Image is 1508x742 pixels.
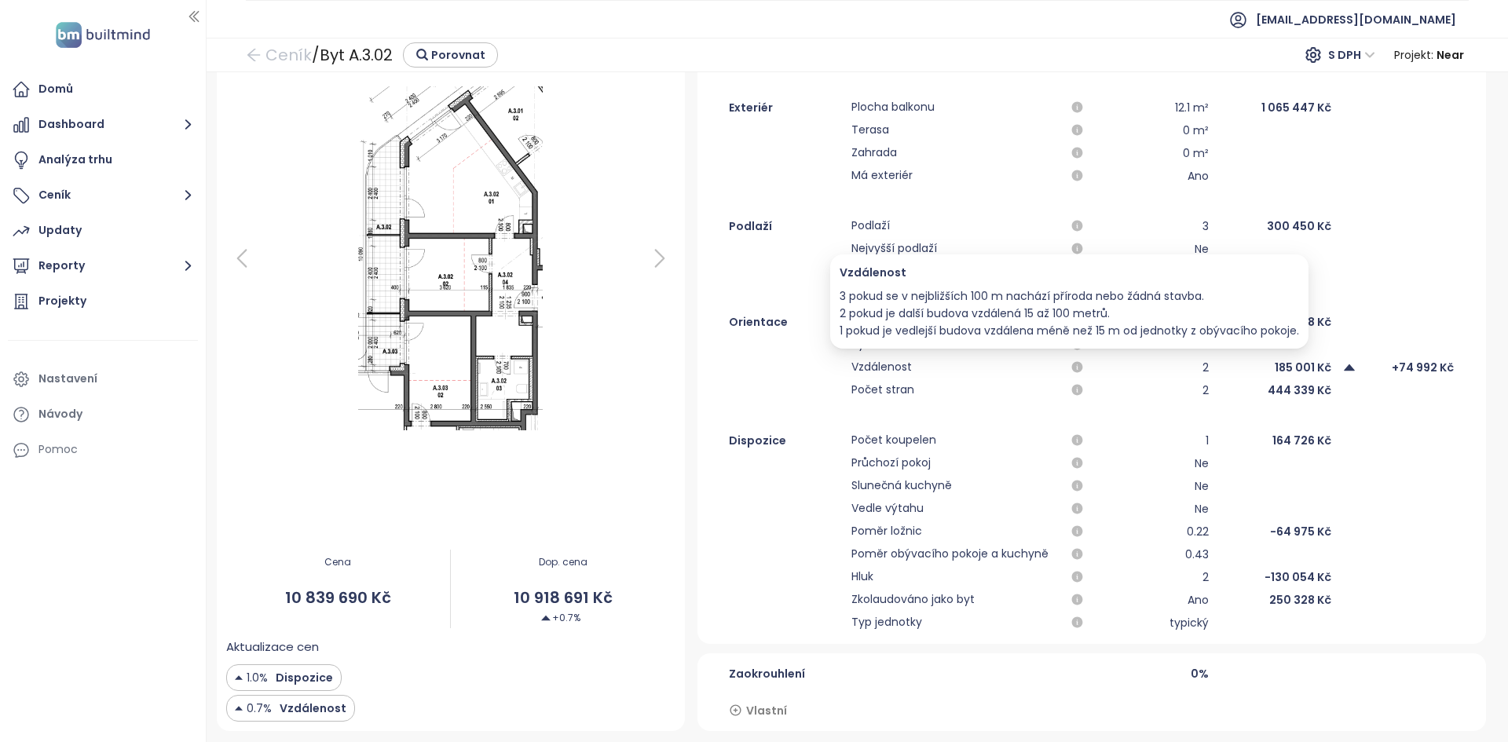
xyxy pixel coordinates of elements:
div: Ano [1096,590,1210,609]
div: Podlaží [729,217,842,236]
div: Dispozice [729,431,842,450]
div: Nastavení [38,369,97,389]
div: 0 % [1096,665,1210,682]
b: Near [1437,47,1464,63]
div: 0 m² [1096,121,1210,140]
div: Projekt : [1394,41,1464,69]
span: Hluk [851,568,1058,587]
div: Exteriér [729,98,842,117]
span: +0.7% [541,611,580,626]
span: Vzdálenost [276,700,346,717]
div: Pomoc [38,440,78,459]
span: Vlastní [746,702,787,719]
div: Ano [1096,166,1210,185]
div: -130 054 Kč [1219,568,1332,587]
span: Počet stran [851,381,1058,400]
div: Ne [1096,239,1210,258]
span: Poměr obývacího pokoje a kuchyně [851,545,1058,564]
span: Plocha balkonu [851,98,1058,117]
div: 0.22 [1096,522,1210,541]
span: Poměr ložnic [851,522,1058,541]
a: Projekty [8,286,198,317]
div: -64 975 Kč [1219,522,1332,541]
a: arrow-left Ceník [246,41,312,69]
span: caret-up [1341,360,1357,375]
div: Vzdálenost [840,264,1299,281]
span: Slunečná kuchyně [851,477,1058,495]
a: Nastavení [8,364,198,395]
span: Dop. cena [451,555,675,570]
span: Má exteriér [851,166,1058,185]
span: Porovnat [431,46,485,64]
div: 1 065 447 Kč [1219,98,1332,117]
span: Podlaží [851,217,1058,236]
div: Projekty [38,291,86,311]
div: 3 [1096,217,1210,236]
span: [EMAIL_ADDRESS][DOMAIN_NAME] [1256,1,1456,38]
img: Decrease [541,613,551,623]
button: Porovnat [403,42,498,68]
span: Dispozice [272,669,333,686]
a: Updaty [8,215,198,247]
span: Průchozí pokoj [851,454,1058,473]
div: Ne [1096,454,1210,473]
div: 444 339 Kč [1219,381,1332,400]
div: 185 001 Kč [1219,358,1332,377]
div: Analýza trhu [38,150,112,170]
span: Typ jednotky [851,613,1058,632]
div: 2 [1096,568,1210,587]
div: 0 m² [1096,144,1210,163]
div: 2 [1096,381,1210,400]
span: 1.0% [247,669,268,686]
span: arrow-left [246,47,262,63]
div: Orientace [729,313,842,331]
span: Cena [226,555,451,570]
div: typický [1096,613,1210,632]
span: Aktualizace cen [226,638,319,656]
span: Nejvyšší podlaží [851,239,1058,258]
div: 250 328 Kč [1219,590,1332,609]
button: Reporty [8,250,198,282]
a: Analýza trhu [8,144,198,176]
div: Domů [38,79,73,99]
img: Floor plan [341,82,561,435]
a: Domů [8,74,198,105]
button: Ceník [8,180,198,211]
span: Zkolaudováno jako byt [851,590,1058,609]
div: 300 450 Kč [1219,217,1332,236]
img: logo [51,19,155,51]
span: Zahrada [851,144,1058,163]
img: Decrease [235,700,243,717]
img: Decrease [235,669,243,686]
span: Terasa [851,121,1058,140]
span: 10 839 690 Kč [226,586,451,610]
div: Updaty [38,221,82,240]
span: Zaokrouhlení [729,665,842,682]
a: Návody [8,399,198,430]
span: Počet koupelen [851,431,1058,450]
div: Ne [1096,477,1210,495]
div: 2 [1096,358,1210,377]
div: Návody [38,404,82,424]
div: Ne [1096,499,1210,518]
div: 3 pokud se v nejbližších 100 m nachází příroda nebo žádná stavba. 2 pokud je další budova vzdálen... [840,287,1299,339]
button: Dashboard [8,109,198,141]
span: Vzdálenost [851,358,1058,377]
span: S DPH [1328,43,1375,67]
div: Pomoc [8,434,198,466]
span: 0.7% [247,700,272,717]
span: +74 992 Kč [1392,359,1454,376]
span: 10 918 691 Kč [451,586,675,610]
div: / Byt A.3.02 [246,41,498,69]
div: 12.1 m² [1096,98,1210,117]
div: 0.43 [1096,545,1210,564]
span: Vedle výtahu [851,499,1058,518]
div: 164 726 Kč [1219,431,1332,450]
div: 1 [1096,431,1210,450]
